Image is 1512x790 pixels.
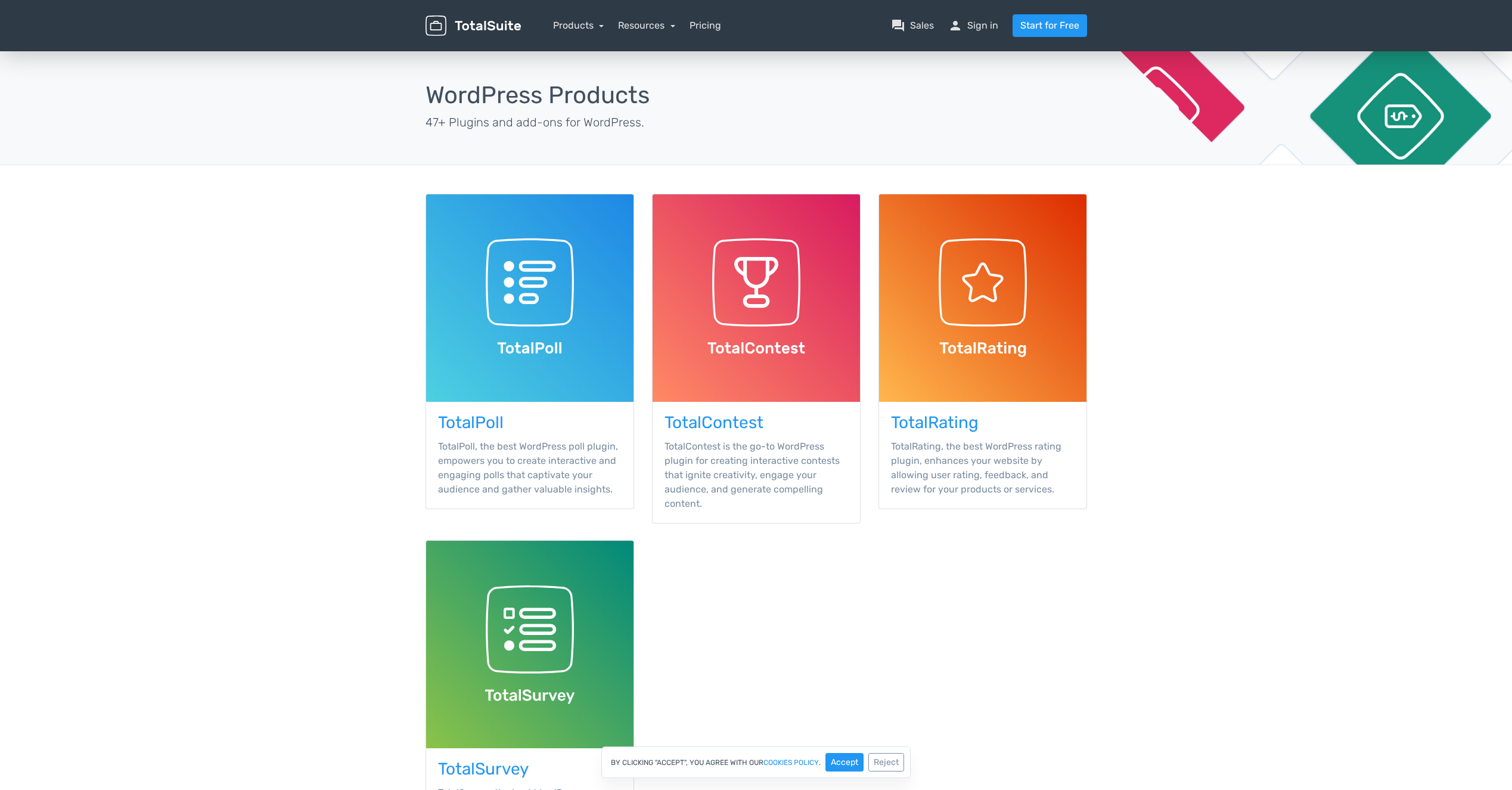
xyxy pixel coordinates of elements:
[948,18,998,33] a: personSign in
[868,753,904,772] button: Reject
[665,414,848,432] h3: TotalContest WordPress Plugin
[426,16,521,36] img: TotalSuite for WordPress
[426,82,747,109] h1: WordPress Products
[438,439,622,497] p: TotalPoll, the best WordPress poll plugin, empowers you to create interactive and engaging polls ...
[601,746,911,778] div: By clicking "Accept", you agree with our .
[891,18,934,33] a: question_answerSales
[665,439,848,511] p: TotalContest is the go-to WordPress plugin for creating interactive contests that ignite creativi...
[426,113,747,131] p: 47+ Plugins and add-ons for WordPress.
[690,18,721,33] a: Pricing
[891,18,905,33] span: question_answer
[618,20,675,31] a: Resources
[891,414,1075,432] h3: TotalRating WordPress Plugin
[825,753,864,772] button: Accept
[438,760,622,779] h3: TotalSurvey WordPress Plugin
[553,20,604,31] a: Products
[426,541,634,748] img: TotalSurvey WordPress Plugin
[891,441,1061,495] span: TotalRating, the best WordPress rating plugin, enhances your website by allowing user rating, fee...
[878,194,1087,509] a: TotalRating TotalRating, the best WordPress rating plugin, enhances your website by allowing user...
[879,194,1086,402] img: TotalRating WordPress Plugin
[652,194,861,523] a: TotalContest TotalContest is the go-to WordPress plugin for creating interactive contests that ig...
[426,194,634,509] a: TotalPoll TotalPoll, the best WordPress poll plugin, empowers you to create interactive and engag...
[653,194,860,402] img: TotalContest WordPress Plugin
[426,194,634,402] img: TotalPoll WordPress Plugin
[1013,14,1087,37] a: Start for Free
[763,759,819,766] a: cookies policy
[948,18,963,33] span: person
[438,414,622,432] h3: TotalPoll WordPress Plugin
